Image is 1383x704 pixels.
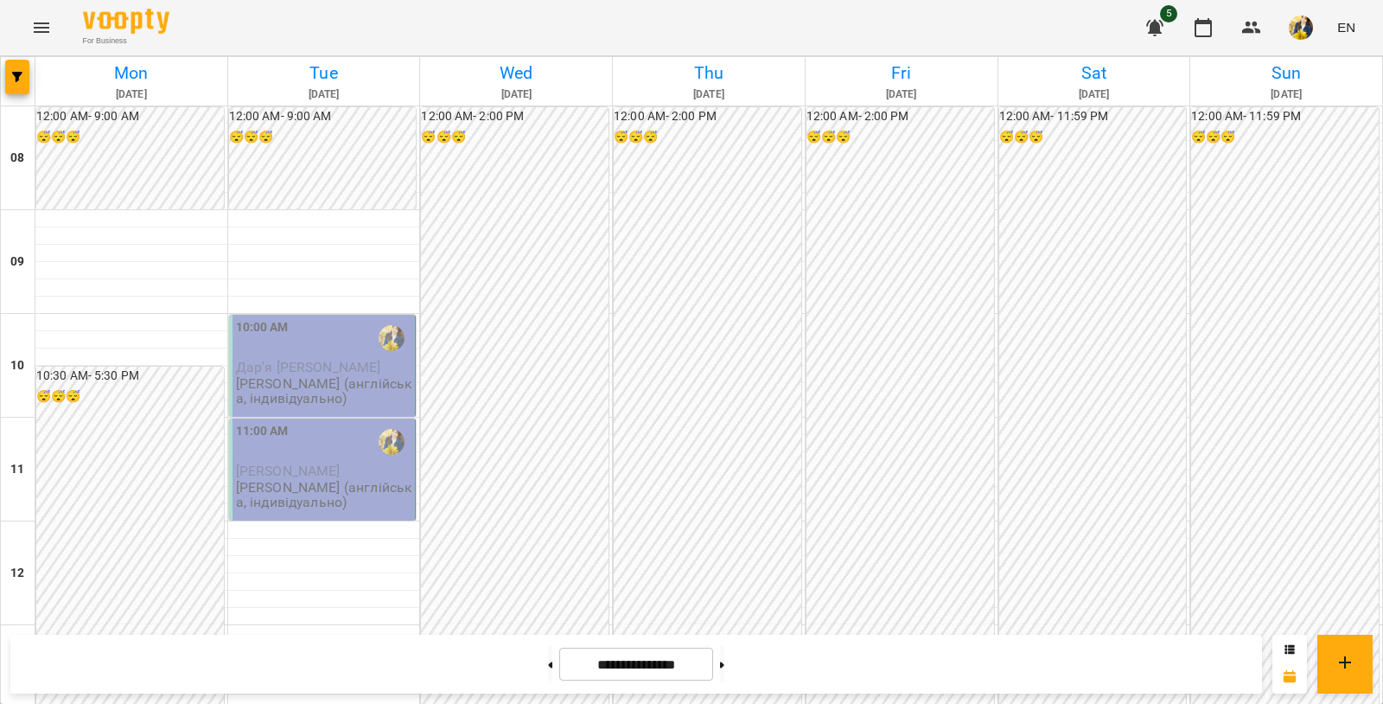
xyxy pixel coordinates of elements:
[379,325,405,351] img: Лілія Савинська (а)
[236,376,412,406] p: [PERSON_NAME] (англійська, індивідуально)
[806,107,994,126] h6: 12:00 AM - 2:00 PM
[1001,86,1188,103] h6: [DATE]
[421,128,609,147] h6: 😴😴😴
[999,107,1187,126] h6: 12:00 AM - 11:59 PM
[231,86,417,103] h6: [DATE]
[10,460,24,479] h6: 11
[1337,18,1355,36] span: EN
[808,86,995,103] h6: [DATE]
[999,128,1187,147] h6: 😴😴😴
[236,480,412,510] p: [PERSON_NAME] (англійська, індивідуально)
[1193,60,1380,86] h6: Sun
[231,60,417,86] h6: Tue
[1193,86,1380,103] h6: [DATE]
[1160,5,1177,22] span: 5
[83,35,169,47] span: For Business
[236,318,289,337] label: 10:00 AM
[10,356,24,375] h6: 10
[83,9,169,34] img: Voopty Logo
[614,128,801,147] h6: 😴😴😴
[229,107,417,126] h6: 12:00 AM - 9:00 AM
[36,107,224,126] h6: 12:00 AM - 9:00 AM
[379,429,405,455] img: Лілія Савинська (а)
[10,149,24,168] h6: 08
[615,60,802,86] h6: Thu
[21,7,62,48] button: Menu
[1191,107,1379,126] h6: 12:00 AM - 11:59 PM
[614,107,801,126] h6: 12:00 AM - 2:00 PM
[236,422,289,441] label: 11:00 AM
[236,359,381,375] span: Дар'я [PERSON_NAME]
[36,367,224,386] h6: 10:30 AM - 5:30 PM
[236,463,341,479] span: [PERSON_NAME]
[423,60,609,86] h6: Wed
[229,128,417,147] h6: 😴😴😴
[38,60,225,86] h6: Mon
[1001,60,1188,86] h6: Sat
[36,128,224,147] h6: 😴😴😴
[36,387,224,406] h6: 😴😴😴
[1330,11,1362,43] button: EN
[1289,16,1313,40] img: edf558cdab4eea865065d2180bd167c9.jpg
[421,107,609,126] h6: 12:00 AM - 2:00 PM
[10,253,24,272] h6: 09
[806,128,994,147] h6: 😴😴😴
[10,564,24,583] h6: 12
[808,60,995,86] h6: Fri
[615,86,802,103] h6: [DATE]
[423,86,609,103] h6: [DATE]
[1191,128,1379,147] h6: 😴😴😴
[38,86,225,103] h6: [DATE]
